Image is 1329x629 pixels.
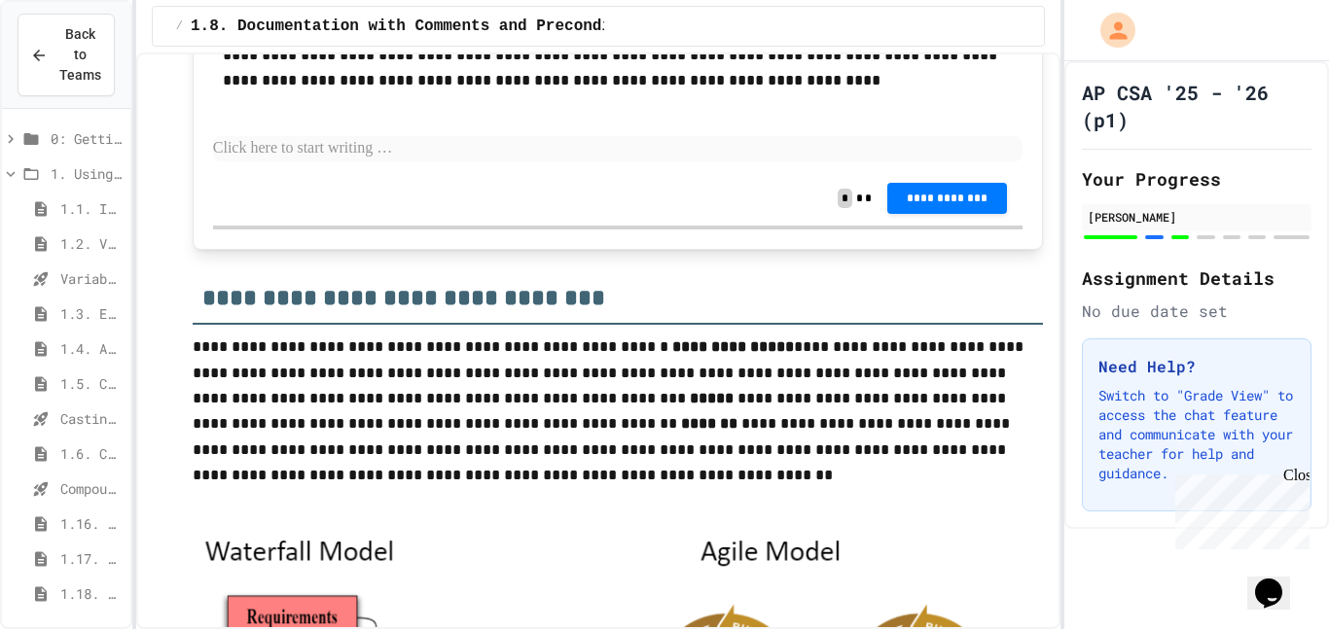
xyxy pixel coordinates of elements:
[1167,467,1310,549] iframe: chat widget
[51,128,123,149] span: 0: Getting Started
[60,338,123,359] span: 1.4. Assignment and Input
[8,8,134,123] div: Chat with us now!Close
[60,198,123,219] span: 1.1. Introduction to Algorithms, Programming, and Compilers
[59,24,101,86] span: Back to Teams
[60,478,123,499] span: Compound assignment operators - Quiz
[60,513,123,534] span: 1.16. Unit Summary 1a (1.1-1.6)
[1082,264,1311,292] h2: Assignment Details
[1082,79,1311,133] h1: AP CSA '25 - '26 (p1)
[1098,386,1295,483] p: Switch to "Grade View" to access the chat feature and communicate with your teacher for help and ...
[176,18,183,34] span: /
[1247,551,1310,610] iframe: chat widget
[1082,165,1311,192] h2: Your Progress
[60,373,123,394] span: 1.5. Casting and Ranges of Values
[60,443,123,464] span: 1.6. Compound Assignment Operators
[1098,355,1295,378] h3: Need Help?
[60,233,123,254] span: 1.2. Variables and Data Types
[1080,8,1140,52] div: My Account
[60,268,123,289] span: Variables and Data Types - Quiz
[191,15,658,38] span: 1.8. Documentation with Comments and Preconditions
[60,548,123,569] span: 1.17. Mixed Up Code Practice 1.1-1.6
[60,408,123,429] span: Casting and Ranges of variables - Quiz
[18,14,115,96] button: Back to Teams
[60,303,123,324] span: 1.3. Expressions and Output [New]
[60,583,123,604] span: 1.18. Coding Practice 1a (1.1-1.6)
[51,163,123,184] span: 1. Using Objects and Methods
[1082,299,1311,323] div: No due date set
[1088,208,1306,226] div: [PERSON_NAME]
